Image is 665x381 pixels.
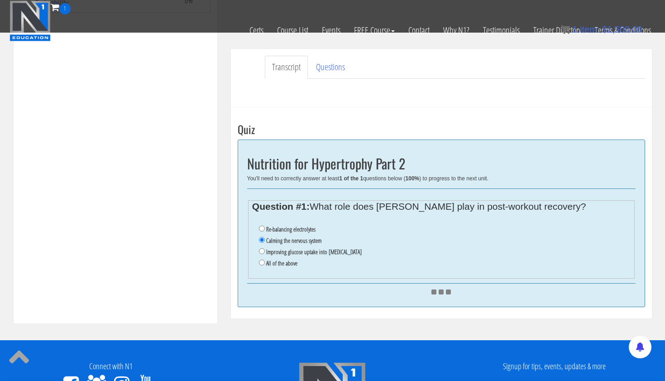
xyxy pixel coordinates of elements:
a: Transcript [265,56,308,79]
span: $ [602,24,607,34]
label: All of the above [266,260,297,267]
a: FREE Course [347,14,402,46]
img: icon11.png [561,25,570,34]
label: Re-balancing electrolytes [266,226,316,233]
a: Questions [309,56,352,79]
label: Calming the nervous system [266,237,321,244]
a: Why N1? [436,14,476,46]
a: Contact [402,14,436,46]
a: Terms & Conditions [588,14,658,46]
a: Events [315,14,347,46]
h2: Nutrition for Hypertrophy Part 2 [247,156,636,171]
div: You'll need to correctly answer at least questions below ( ) to progress to the next unit. [247,175,636,182]
bdi: 1,500.00 [602,24,642,34]
h3: Quiz [238,123,645,135]
span: 1 [59,3,71,14]
span: item: [580,24,599,34]
a: 1 item: $1,500.00 [561,24,642,34]
a: 1 [51,1,71,13]
span: 1 [572,24,577,34]
a: Course List [270,14,315,46]
b: 100% [406,175,420,182]
a: Testimonials [476,14,526,46]
a: Certs [243,14,270,46]
h4: Connect with N1 [7,362,215,371]
label: Improving glucose uptake into [MEDICAL_DATA] [266,248,362,256]
strong: Question #1: [252,201,310,212]
legend: What role does [PERSON_NAME] play in post-workout recovery? [252,203,630,210]
img: n1-education [10,0,51,41]
b: 1 of the 1 [339,175,363,182]
img: ajax_loader.gif [431,289,451,294]
h4: Signup for tips, events, updates & more [450,362,658,371]
a: Trainer Directory [526,14,588,46]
